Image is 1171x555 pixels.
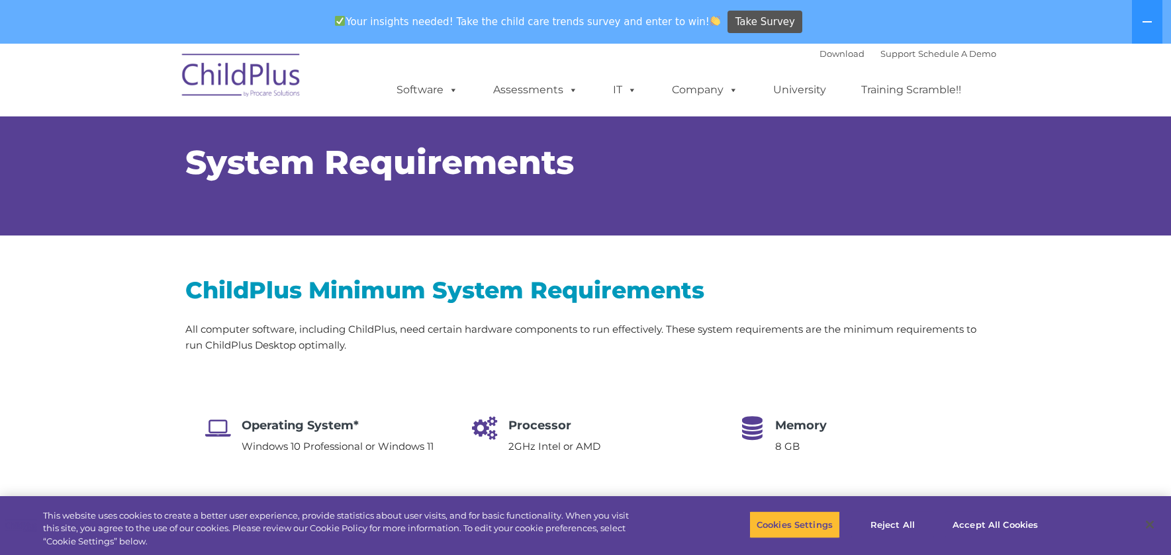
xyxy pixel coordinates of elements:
span: Last name [400,77,441,87]
h4: Operating System* [242,416,434,435]
p: All computer software, including ChildPlus, need certain hardware components to run effectively. ... [185,321,986,353]
span: Memory [775,418,827,433]
p: Windows 10 Professional or Windows 11 [242,439,434,454]
div: This website uses cookies to create a better user experience, provide statistics about user visit... [43,509,644,548]
span: 2GHz Intel or AMD [508,440,600,452]
span: Processor [508,418,571,433]
img: ✅ [335,16,345,26]
a: Download [820,48,865,59]
button: Cookies Settings [749,511,840,538]
button: Accept All Cookies [945,511,1045,538]
a: Software [383,77,471,103]
a: IT [600,77,650,103]
span: Take Survey [735,11,795,34]
a: Training Scramble!! [848,77,974,103]
span: System Requirements [185,142,574,183]
font: | [820,48,996,59]
a: Schedule A Demo [918,48,996,59]
span: 8 GB [775,440,800,452]
a: Support [880,48,915,59]
button: Close [1135,510,1164,539]
img: ChildPlus by Procare Solutions [175,44,308,110]
a: Take Survey [727,11,802,34]
button: Reject All [851,511,934,538]
a: Company [659,77,751,103]
a: University [760,77,839,103]
h2: ChildPlus Minimum System Requirements [185,275,986,305]
a: Assessments [480,77,591,103]
img: 👏 [710,16,720,26]
span: Phone number [400,131,457,141]
span: Your insights needed! Take the child care trends survey and enter to win! [330,9,726,34]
